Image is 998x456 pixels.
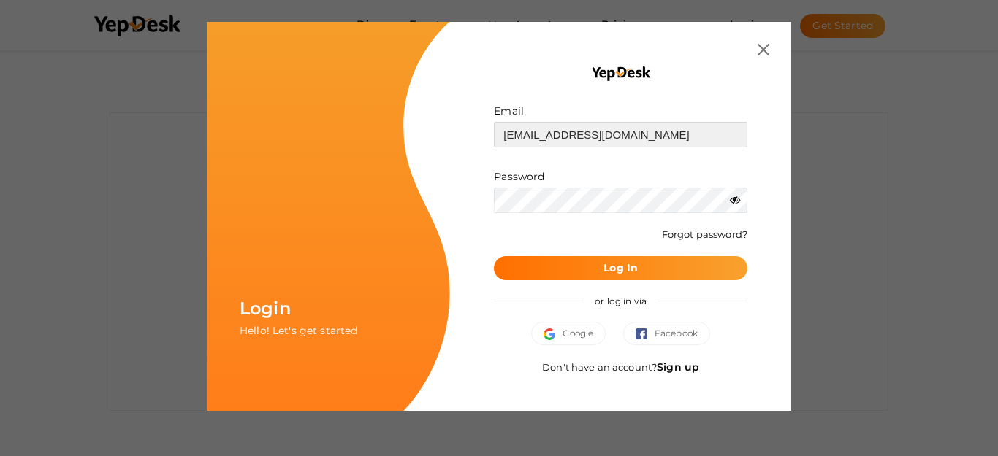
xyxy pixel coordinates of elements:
[590,66,651,82] img: YEP_black_cropped.png
[623,322,710,345] button: Facebook
[240,298,291,319] span: Login
[494,122,747,147] input: ex: some@example.com
[657,360,699,374] a: Sign up
[494,104,524,118] label: Email
[494,256,747,280] button: Log In
[758,44,769,55] img: close.svg
[542,361,699,373] span: Don't have an account?
[662,228,747,240] a: Forgot password?
[544,328,563,340] img: google.svg
[603,261,638,274] b: Log In
[240,324,357,337] span: Hello! Let's get started
[584,285,658,317] span: or log in via
[494,169,544,184] label: Password
[544,326,593,341] span: Google
[531,322,606,345] button: Google
[636,326,698,341] span: Facebook
[636,328,655,340] img: facebook.svg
